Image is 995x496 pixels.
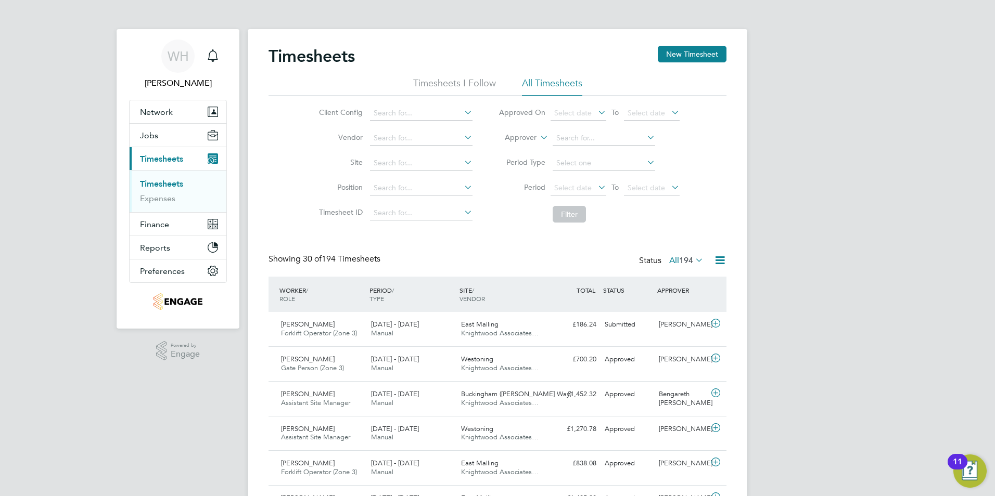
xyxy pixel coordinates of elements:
[277,281,367,308] div: WORKER
[601,386,655,403] div: Approved
[281,398,350,407] span: Assistant Site Manager
[371,433,393,441] span: Manual
[281,363,344,372] span: Gate Person (Zone 3)
[140,107,173,117] span: Network
[553,206,586,223] button: Filter
[461,389,571,398] span: Buckingham ([PERSON_NAME] Way)
[413,77,496,96] li: Timesheets I Follow
[130,236,226,259] button: Reports
[658,46,726,62] button: New Timesheet
[281,467,357,476] span: Forklift Operator (Zone 3)
[140,243,170,253] span: Reports
[140,179,183,189] a: Timesheets
[154,293,202,310] img: knightwood-logo-retina.png
[601,421,655,438] div: Approved
[461,398,539,407] span: Knightwood Associates…
[608,106,622,119] span: To
[281,355,335,363] span: [PERSON_NAME]
[367,281,457,308] div: PERIOD
[281,329,357,337] span: Forklift Operator (Zone 3)
[130,124,226,147] button: Jobs
[370,181,473,195] input: Search for...
[601,351,655,368] div: Approved
[171,341,200,350] span: Powered by
[303,254,380,264] span: 194 Timesheets
[546,455,601,472] div: £838.08
[117,29,239,329] nav: Main navigation
[369,294,384,303] span: TYPE
[370,206,473,220] input: Search for...
[655,281,709,299] div: APPROVER
[553,156,655,171] input: Select one
[130,170,226,212] div: Timesheets
[129,293,227,310] a: Go to home page
[371,329,393,337] span: Manual
[306,286,308,294] span: /
[281,424,335,433] span: [PERSON_NAME]
[168,49,189,63] span: WH
[608,180,622,194] span: To
[370,106,473,121] input: Search for...
[628,183,665,192] span: Select date
[371,398,393,407] span: Manual
[472,286,474,294] span: /
[129,40,227,89] a: WH[PERSON_NAME]
[655,316,709,333] div: [PERSON_NAME]
[371,320,419,329] span: [DATE] - [DATE]
[522,77,582,96] li: All Timesheets
[371,424,419,433] span: [DATE] - [DATE]
[553,131,655,146] input: Search for...
[499,108,545,117] label: Approved On
[269,46,355,67] h2: Timesheets
[953,454,987,488] button: Open Resource Center, 11 new notifications
[499,182,545,192] label: Period
[140,266,185,276] span: Preferences
[371,459,419,467] span: [DATE] - [DATE]
[601,316,655,333] div: Submitted
[461,363,539,372] span: Knightwood Associates…
[461,459,499,467] span: East Malling
[316,158,363,167] label: Site
[371,467,393,476] span: Manual
[140,193,175,203] a: Expenses
[171,350,200,359] span: Engage
[281,320,335,329] span: [PERSON_NAME]
[130,213,226,236] button: Finance
[281,433,350,441] span: Assistant Site Manager
[460,294,485,303] span: VENDOR
[546,316,601,333] div: £186.24
[655,455,709,472] div: [PERSON_NAME]
[554,108,592,118] span: Select date
[457,281,547,308] div: SITE
[679,255,693,266] span: 194
[140,219,169,229] span: Finance
[546,421,601,438] div: £1,270.78
[370,131,473,146] input: Search for...
[546,351,601,368] div: £700.20
[461,467,539,476] span: Knightwood Associates…
[371,355,419,363] span: [DATE] - [DATE]
[953,462,962,475] div: 11
[461,433,539,441] span: Knightwood Associates…
[140,154,183,164] span: Timesheets
[554,183,592,192] span: Select date
[499,158,545,167] label: Period Type
[129,77,227,89] span: Will Hiles
[130,100,226,123] button: Network
[577,286,595,294] span: TOTAL
[639,254,706,268] div: Status
[130,147,226,170] button: Timesheets
[371,363,393,372] span: Manual
[279,294,295,303] span: ROLE
[370,156,473,171] input: Search for...
[461,320,499,329] span: East Malling
[156,341,200,361] a: Powered byEngage
[461,424,493,433] span: Westoning
[371,389,419,398] span: [DATE] - [DATE]
[316,108,363,117] label: Client Config
[601,455,655,472] div: Approved
[601,281,655,299] div: STATUS
[140,130,158,140] span: Jobs
[316,182,363,192] label: Position
[281,389,335,398] span: [PERSON_NAME]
